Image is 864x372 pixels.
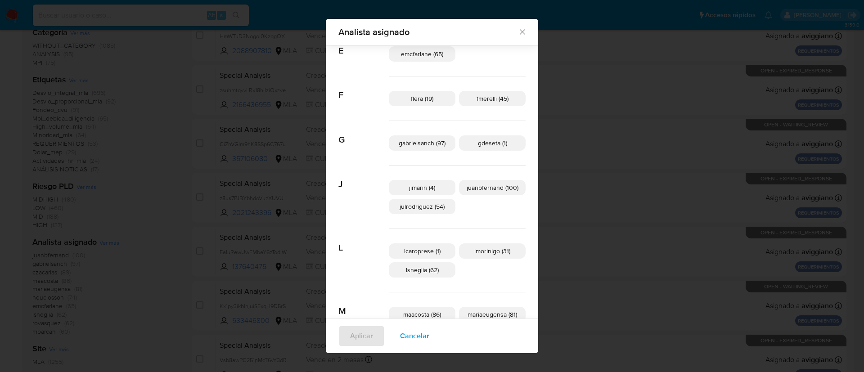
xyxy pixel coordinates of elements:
span: M [338,292,389,317]
span: L [338,229,389,253]
span: gdeseta (1) [478,139,507,148]
span: mariaeugensa (81) [468,310,517,319]
span: julrodriguez (54) [400,202,445,211]
span: lmorinigo (31) [474,247,510,255]
div: julrodriguez (54) [389,199,455,214]
div: juanbfernand (100) [459,180,526,195]
div: gabrielsanch (97) [389,135,455,151]
div: lmorinigo (31) [459,243,526,259]
span: G [338,121,389,145]
div: flera (19) [389,91,455,106]
div: emcfarlane (65) [389,46,455,62]
span: Analista asignado [338,27,518,36]
div: maacosta (86) [389,307,455,322]
button: Cancelar [388,325,441,347]
span: F [338,76,389,101]
span: emcfarlane (65) [401,49,443,58]
div: lsneglia (62) [389,262,455,278]
span: Cancelar [400,326,429,346]
div: lcaroprese (1) [389,243,455,259]
div: gdeseta (1) [459,135,526,151]
span: gabrielsanch (97) [399,139,445,148]
span: fmerelli (45) [477,94,508,103]
span: juanbfernand (100) [467,183,518,192]
span: flera (19) [411,94,433,103]
span: lsneglia (62) [406,265,439,274]
div: fmerelli (45) [459,91,526,106]
span: J [338,166,389,190]
span: maacosta (86) [403,310,441,319]
button: Cerrar [518,27,526,36]
span: jimarin (4) [409,183,435,192]
span: lcaroprese (1) [404,247,441,255]
div: jimarin (4) [389,180,455,195]
div: mariaeugensa (81) [459,307,526,322]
